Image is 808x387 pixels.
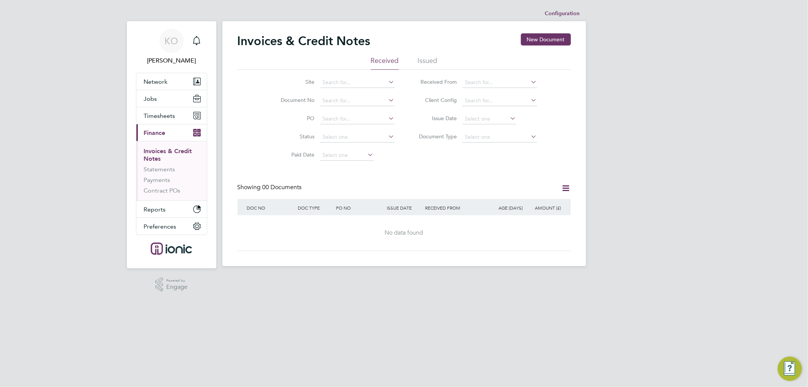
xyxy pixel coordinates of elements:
a: Powered byEngage [155,277,188,292]
div: Finance [136,141,207,201]
input: Select one [463,132,537,143]
input: Select one [320,150,374,161]
label: Status [271,133,315,140]
div: No data found [245,229,563,237]
li: Received [371,56,399,70]
input: Search for... [320,77,395,88]
input: Search for... [463,77,537,88]
label: Issue Date [414,115,457,122]
span: Network [144,78,168,85]
h2: Invoices & Credit Notes [238,33,370,49]
button: New Document [521,33,571,45]
span: 00 Documents [263,183,302,191]
button: Timesheets [136,107,207,124]
button: Preferences [136,218,207,235]
label: PO [271,115,315,122]
span: Finance [144,129,166,136]
input: Select one [320,132,395,143]
input: Search for... [320,114,395,124]
div: DOC TYPE [296,199,334,216]
span: Preferences [144,223,177,230]
div: PO NO [334,199,385,216]
img: ionic-logo-retina.png [151,243,192,255]
div: RECEIVED FROM [423,199,487,216]
span: Reports [144,206,166,213]
label: Received From [414,78,457,85]
div: ISSUE DATE [385,199,423,216]
li: Issued [418,56,438,70]
label: Paid Date [271,151,315,158]
input: Select one [463,114,516,124]
label: Client Config [414,97,457,103]
span: Timesheets [144,112,175,119]
a: Statements [144,166,175,173]
span: Kirsty Owen [136,56,207,65]
input: Search for... [463,96,537,106]
button: Network [136,73,207,90]
label: Document No [271,97,315,103]
div: AMOUNT (£) [525,199,563,216]
label: Document Type [414,133,457,140]
span: Powered by [166,277,188,284]
div: AGE (DAYS) [487,199,525,216]
a: Go to home page [136,243,207,255]
button: Jobs [136,90,207,107]
a: KO[PERSON_NAME] [136,29,207,65]
button: Reports [136,201,207,218]
button: Finance [136,124,207,141]
a: Contract POs [144,187,181,194]
label: Site [271,78,315,85]
span: Engage [166,284,188,290]
div: DOC NO [245,199,296,216]
div: Showing [238,183,303,191]
a: Invoices & Credit Notes [144,147,192,162]
nav: Main navigation [127,21,216,268]
li: Configuration [545,6,580,21]
input: Search for... [320,96,395,106]
span: Jobs [144,95,157,102]
span: KO [165,36,178,46]
button: Engage Resource Center [778,357,802,381]
a: Payments [144,176,170,183]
